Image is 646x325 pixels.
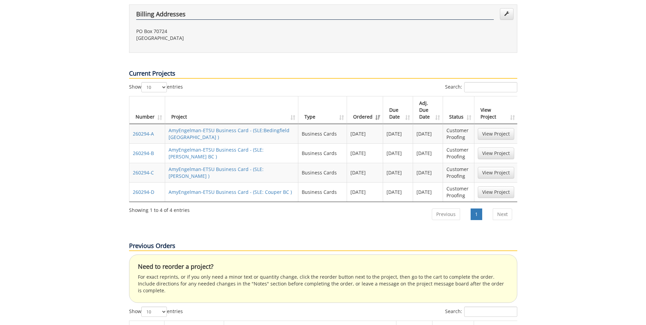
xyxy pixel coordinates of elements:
[298,182,347,202] td: Business Cards
[443,182,474,202] td: Customer Proofing
[500,8,514,20] a: Edit Addresses
[383,163,413,182] td: [DATE]
[347,124,383,143] td: [DATE]
[413,143,443,163] td: [DATE]
[133,150,154,156] a: 260294-B
[478,148,514,159] a: View Project
[478,167,514,179] a: View Project
[445,82,517,92] label: Search:
[474,96,518,124] th: View Project: activate to sort column ascending
[471,208,482,220] a: 1
[141,82,167,92] select: Showentries
[445,307,517,317] label: Search:
[129,82,183,92] label: Show entries
[413,96,443,124] th: Adj. Due Date: activate to sort column ascending
[347,143,383,163] td: [DATE]
[383,124,413,143] td: [DATE]
[136,11,494,20] h4: Billing Addresses
[138,263,508,270] h4: Need to reorder a project?
[443,163,474,182] td: Customer Proofing
[141,307,167,317] select: Showentries
[129,96,165,124] th: Number: activate to sort column ascending
[443,143,474,163] td: Customer Proofing
[129,69,517,79] p: Current Projects
[464,307,517,317] input: Search:
[129,307,183,317] label: Show entries
[478,128,514,140] a: View Project
[413,182,443,202] td: [DATE]
[383,182,413,202] td: [DATE]
[133,130,154,137] a: 260294-A
[347,96,383,124] th: Ordered: activate to sort column ascending
[413,163,443,182] td: [DATE]
[383,96,413,124] th: Due Date: activate to sort column ascending
[129,204,190,214] div: Showing 1 to 4 of 4 entries
[136,35,318,42] p: [GEOGRAPHIC_DATA]
[138,274,508,294] p: For exact reprints, or if you only need a minor text or quantity change, click the reorder button...
[133,169,154,176] a: 260294-C
[165,96,299,124] th: Project: activate to sort column ascending
[478,186,514,198] a: View Project
[443,124,474,143] td: Customer Proofing
[493,208,512,220] a: Next
[169,166,264,179] a: AmyEngelman-ETSU Business Card - (SLE: [PERSON_NAME] )
[133,189,154,195] a: 260294-D
[169,146,264,160] a: AmyEngelman-ETSU Business Card - (SLE:[PERSON_NAME] BC )
[464,82,517,92] input: Search:
[413,124,443,143] td: [DATE]
[169,189,292,195] a: AmyEngelman-ETSU Business Card - (SLE: Couper BC )
[298,163,347,182] td: Business Cards
[443,96,474,124] th: Status: activate to sort column ascending
[169,127,289,140] a: AmyEngelman-ETSU Business Card - (SLE:Bedingfield [GEOGRAPHIC_DATA] )
[129,242,517,251] p: Previous Orders
[298,124,347,143] td: Business Cards
[347,163,383,182] td: [DATE]
[432,208,460,220] a: Previous
[347,182,383,202] td: [DATE]
[298,143,347,163] td: Business Cards
[136,28,318,35] p: PO Box 70724
[383,143,413,163] td: [DATE]
[298,96,347,124] th: Type: activate to sort column ascending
